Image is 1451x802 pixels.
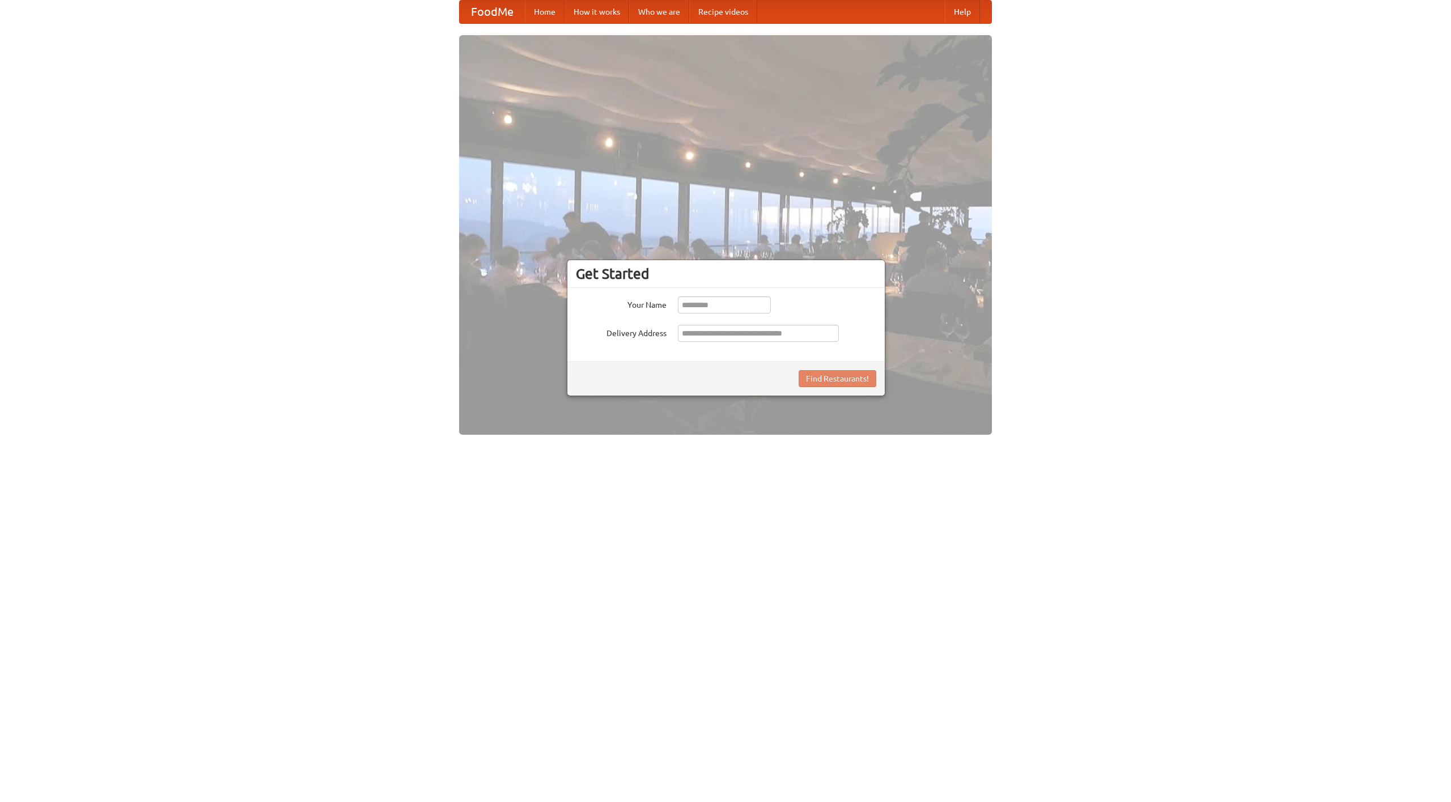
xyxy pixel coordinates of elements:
label: Delivery Address [576,325,667,339]
h3: Get Started [576,265,876,282]
a: Home [525,1,565,23]
a: FoodMe [460,1,525,23]
label: Your Name [576,296,667,311]
button: Find Restaurants! [799,370,876,387]
a: Help [945,1,980,23]
a: Who we are [629,1,689,23]
a: Recipe videos [689,1,757,23]
a: How it works [565,1,629,23]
